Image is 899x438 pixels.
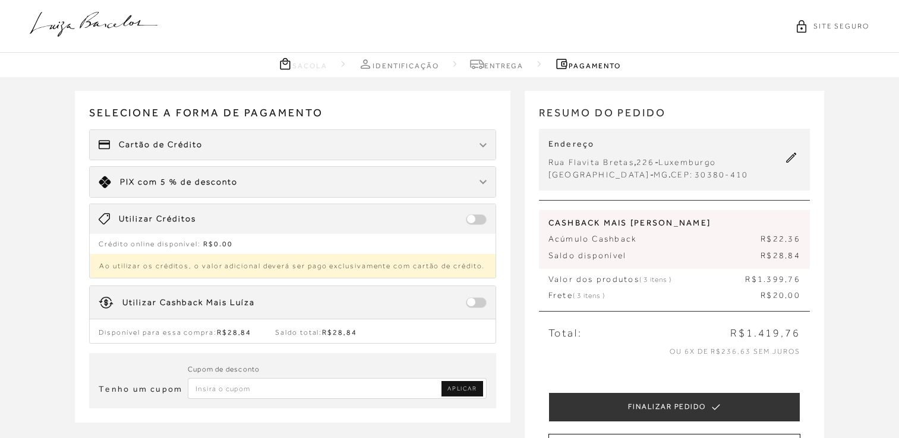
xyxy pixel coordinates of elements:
[358,56,439,71] a: Identificação
[745,274,757,284] span: R$
[119,213,196,225] span: Utilizar Créditos
[188,364,260,375] label: Cupom de desconto
[89,105,496,129] span: Selecione a forma de pagamento
[761,233,800,245] span: R$22,36
[99,383,182,395] h3: Tenho um cupom
[119,139,203,151] span: Cartão de Crédito
[138,177,238,186] span: com 5 % de desconto
[120,177,135,186] span: PIX
[203,240,233,248] span: R$0.00
[322,328,357,337] span: R$28,84
[573,291,605,300] span: ( 3 itens )
[639,275,671,284] span: ( 3 itens )
[548,170,650,179] span: [GEOGRAPHIC_DATA]
[548,290,605,301] span: Frete
[658,157,716,167] span: Luxemburgo
[758,274,785,284] span: 1.399
[90,254,496,278] p: Ao utilizar os créditos, o valor adicional deverá ser pago exclusivamente com cartão de crédito.
[548,233,800,245] p: Acúmulo Cashback
[548,250,800,262] p: Saldo disponível
[99,328,251,337] span: Disponível para essa compra:
[813,21,869,31] span: SITE SEGURO
[636,157,655,167] span: 226
[761,250,800,262] span: R$28,84
[785,274,800,284] span: ,76
[695,170,748,179] span: 30380-410
[761,290,772,300] span: R$
[548,326,582,341] span: Total:
[480,143,487,148] img: chevron
[773,290,785,300] span: 20
[785,290,800,300] span: ,00
[548,392,800,422] button: FINALIZAR PEDIDO
[122,297,255,309] div: Utilizar Cashback Mais Luíza
[548,156,749,169] div: , -
[278,56,327,71] a: Sacola
[470,56,523,71] a: Entrega
[217,328,251,337] span: R$28,84
[670,347,800,356] span: ou 6x de R$236,63 sem juros
[480,180,487,185] img: chevron
[275,328,357,337] span: Saldo total:
[99,240,201,248] span: Crédito online disponível:
[548,169,749,181] div: - .
[548,217,800,229] span: CASHBACK MAIS [PERSON_NAME]
[671,170,693,179] span: CEP:
[654,170,668,179] span: MG
[539,105,810,129] h2: RESUMO DO PEDIDO
[548,157,634,167] span: Rua Flavita Bretas
[554,56,620,71] a: Pagamento
[188,378,487,399] input: Inserir Código da Promoção
[441,381,482,396] a: Aplicar Código
[548,138,749,150] p: Endereço
[730,326,800,341] span: R$1.419,76
[548,274,671,285] span: Valor dos produtos
[447,385,477,393] span: APLICAR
